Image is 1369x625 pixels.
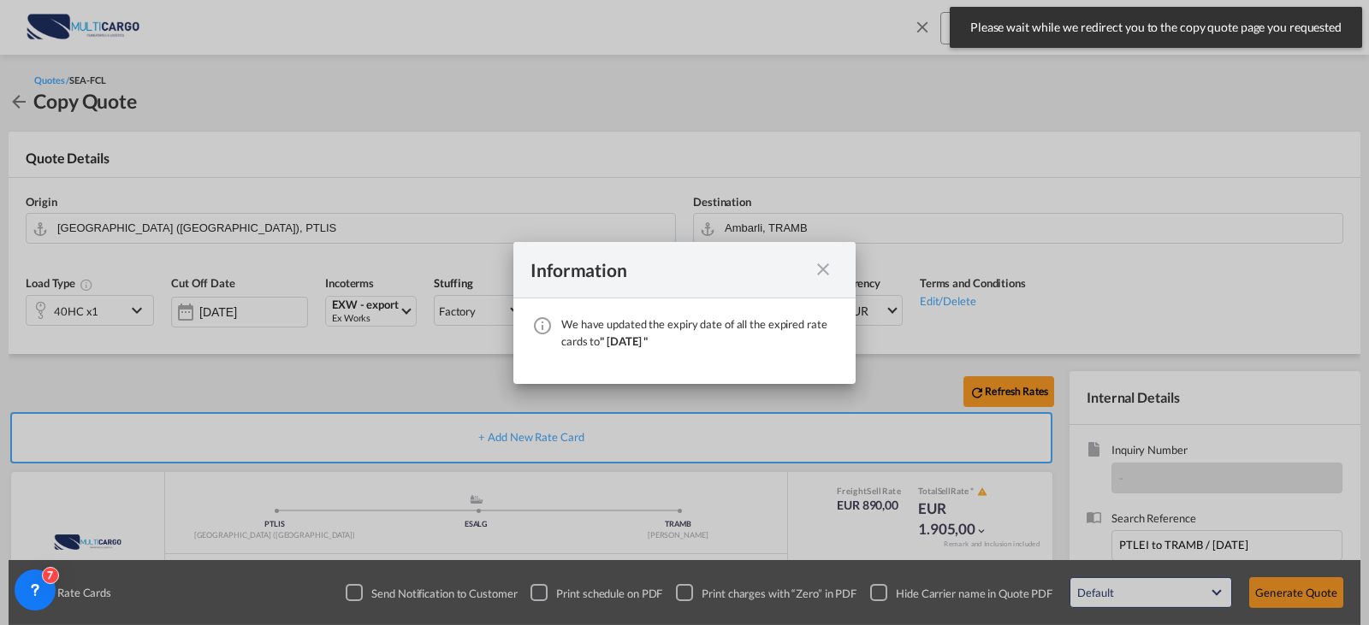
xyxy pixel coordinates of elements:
[532,315,553,336] md-icon: icon-information-outline
[965,19,1347,36] span: Please wait while we redirect you to the copy quote page you requested
[813,259,833,280] md-icon: icon-close fg-AAA8AD cursor
[513,242,856,384] md-dialog: We have ...
[600,334,648,348] span: " [DATE] "
[530,259,808,280] div: Information
[561,315,839,350] div: We have updated the expiry date of all the expired rate cards to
